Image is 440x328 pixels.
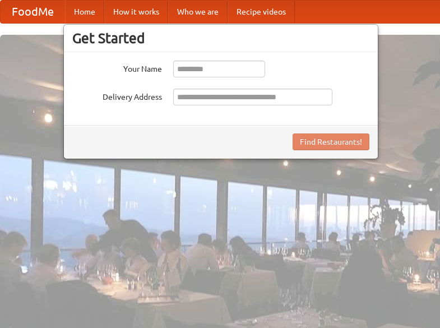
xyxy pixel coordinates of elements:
[104,1,168,23] a: How it works
[72,89,162,103] label: Delivery Address
[228,1,295,23] a: Recipe videos
[168,1,228,23] a: Who we are
[1,1,65,23] a: FoodMe
[72,30,369,47] h3: Get Started
[65,1,104,23] a: Home
[72,61,162,75] label: Your Name
[293,133,369,150] button: Find Restaurants!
